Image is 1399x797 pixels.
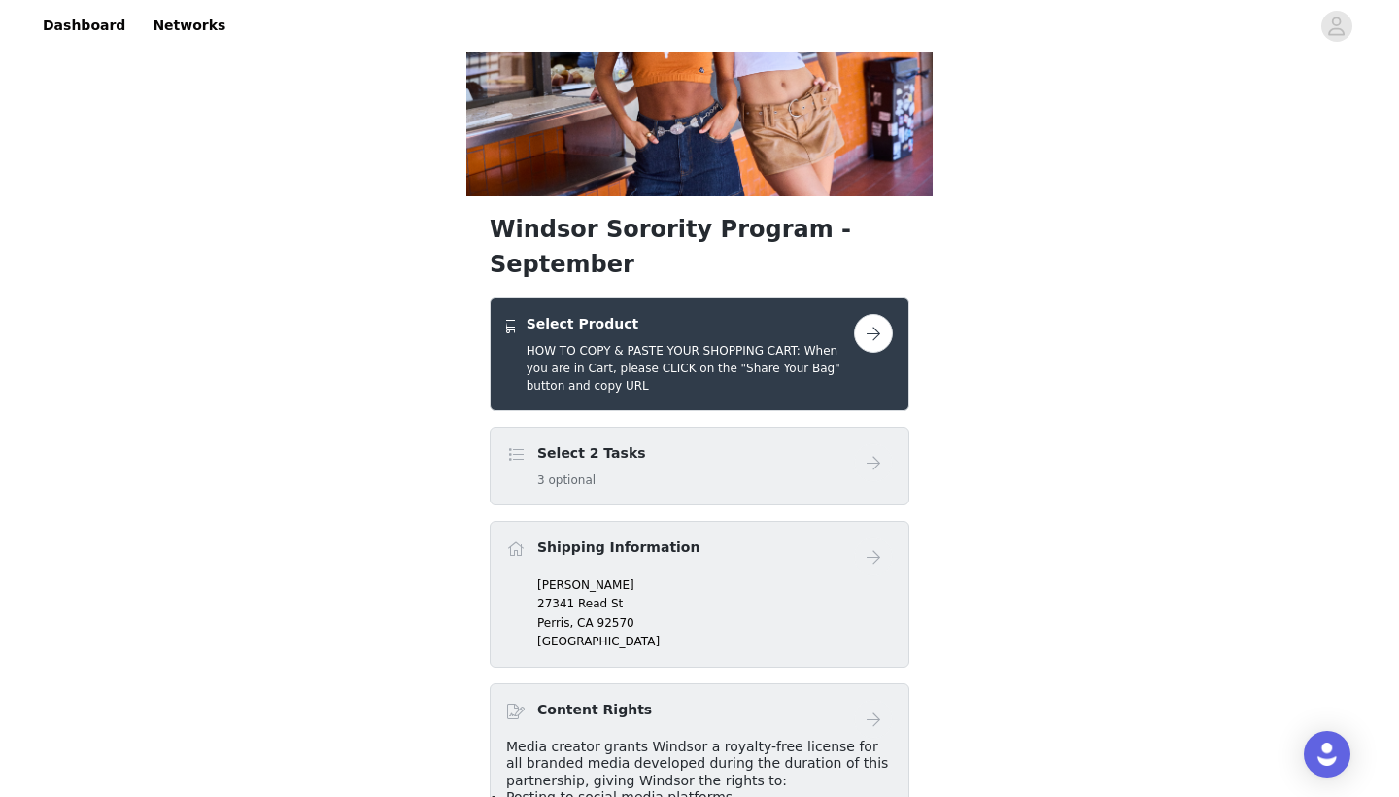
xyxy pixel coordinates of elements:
[597,616,634,630] span: 92570
[31,4,137,48] a: Dashboard
[141,4,237,48] a: Networks
[527,314,854,334] h4: Select Product
[537,616,573,630] span: Perris,
[1327,11,1346,42] div: avatar
[490,521,909,668] div: Shipping Information
[537,537,699,558] h4: Shipping Information
[1304,731,1350,778] div: Open Intercom Messenger
[537,576,893,594] p: [PERSON_NAME]
[537,633,893,650] p: [GEOGRAPHIC_DATA]
[537,595,893,612] p: 27341 Read St
[506,739,888,788] span: Media creator grants Windsor a royalty-free license for all branded media developed during the du...
[577,616,594,630] span: CA
[490,212,909,282] h1: Windsor Sorority Program - September
[527,342,854,395] h5: HOW TO COPY & PASTE YOUR SHOPPING CART: When you are in Cart, please CLICK on the "Share Your Bag...
[537,471,646,489] h5: 3 optional
[490,427,909,505] div: Select 2 Tasks
[537,700,652,720] h4: Content Rights
[537,443,646,464] h4: Select 2 Tasks
[490,297,909,411] div: Select Product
